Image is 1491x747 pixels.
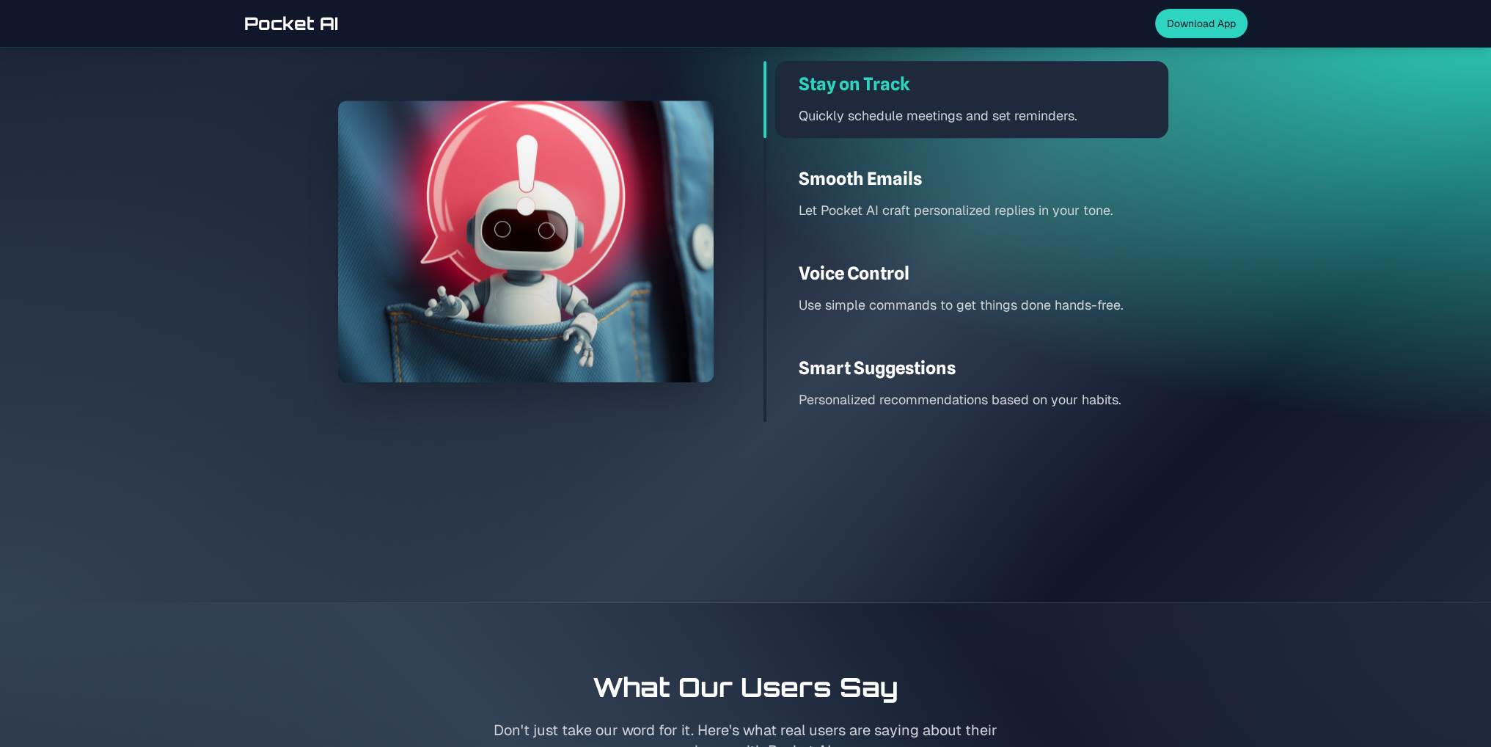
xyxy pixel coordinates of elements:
p: Personalized recommendations based on your habits. [799,389,1168,410]
span: Pocket AI [244,12,338,35]
h3: Smooth Emails [799,167,1168,191]
p: Use simple commands to get things done hands-free. [799,294,1168,316]
h2: What Our Users Say [244,673,1248,702]
h3: Stay on Track [799,73,1168,96]
p: Quickly schedule meetings and set reminders. [799,105,1168,126]
h3: Voice Control [799,262,1168,285]
p: Let Pocket AI craft personalized replies in your tone. [799,200,1168,221]
button: Download App [1155,9,1248,38]
h3: Smart Suggestions [799,357,1168,380]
